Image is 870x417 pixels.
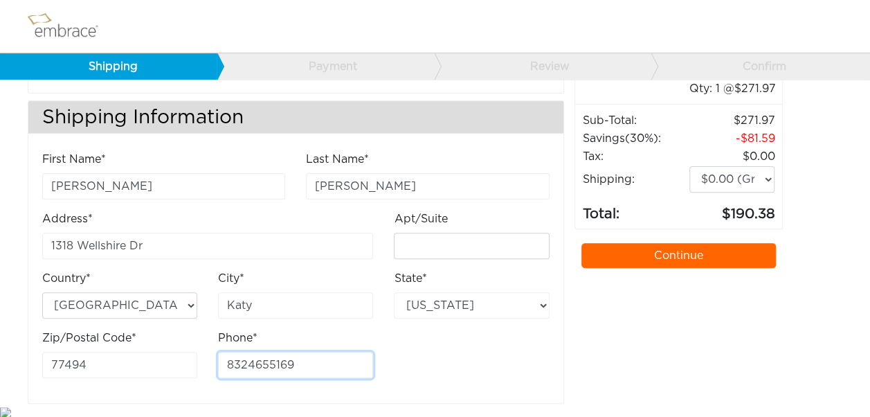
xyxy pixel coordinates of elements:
[217,53,434,80] a: Payment
[394,211,447,227] label: Apt/Suite
[689,130,776,148] td: 81.59
[218,330,257,346] label: Phone*
[394,270,426,287] label: State*
[734,83,775,94] span: 271.97
[625,133,658,144] span: (30%)
[42,330,136,346] label: Zip/Postal Code*
[582,166,689,193] td: Shipping:
[689,193,776,225] td: 190.38
[306,151,369,168] label: Last Name*
[24,9,114,44] img: logo.png
[689,112,776,130] td: 271.97
[689,148,776,166] td: 0.00
[651,53,868,80] a: Confirm
[582,130,689,148] td: Savings :
[218,270,244,287] label: City*
[42,270,91,287] label: Country*
[434,53,651,80] a: Review
[582,112,689,130] td: Sub-Total:
[582,148,689,166] td: Tax:
[42,151,106,168] label: First Name*
[581,243,777,268] a: Continue
[582,193,689,225] td: Total:
[42,211,93,227] label: Address*
[592,80,776,97] div: 1 @
[28,101,563,134] h3: Shipping Information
